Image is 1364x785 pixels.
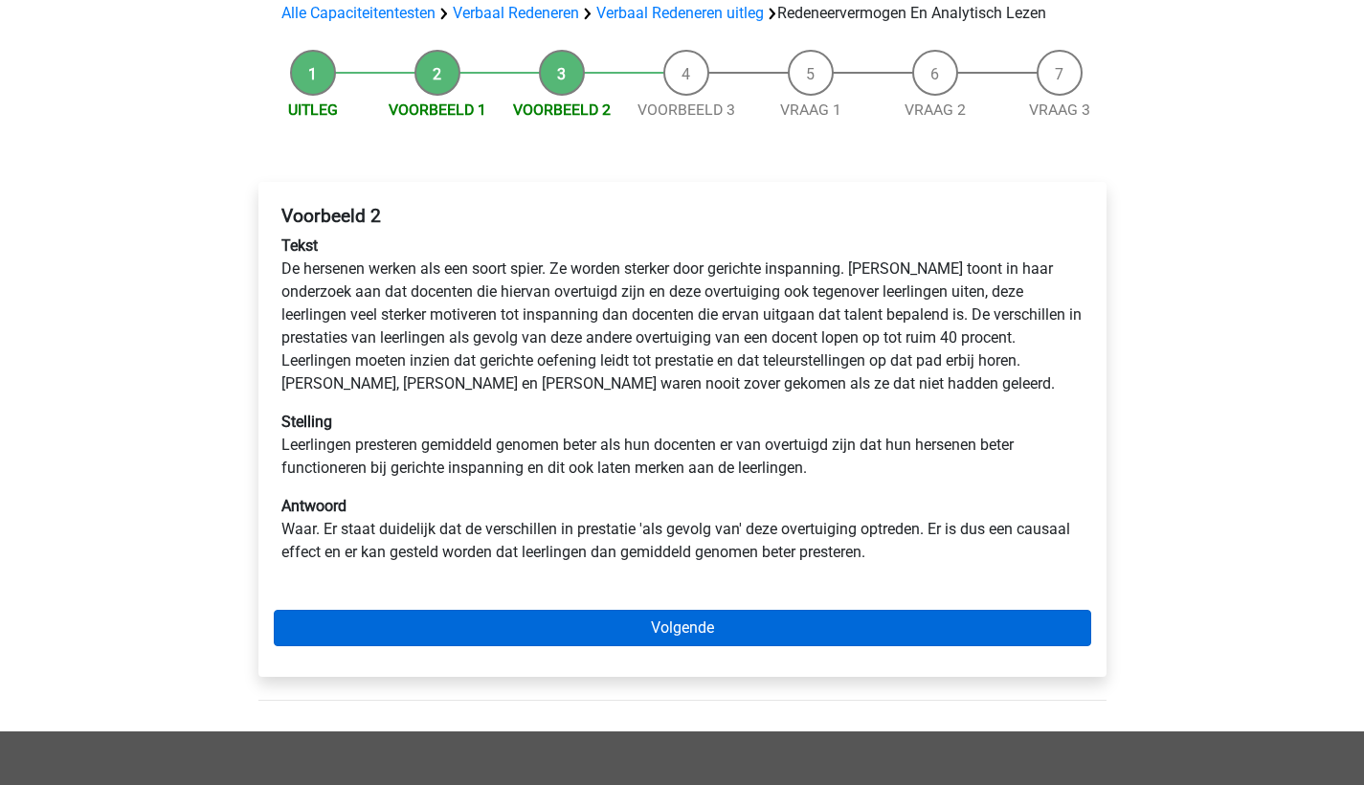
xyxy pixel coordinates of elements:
[389,101,486,119] a: Voorbeeld 1
[274,2,1091,25] div: Redeneervermogen En Analytisch Lezen
[274,610,1091,646] a: Volgende
[281,236,318,255] b: Tekst
[513,101,611,119] a: Voorbeeld 2
[281,235,1084,395] p: De hersenen werken als een soort spier. Ze worden sterker door gerichte inspanning. [PERSON_NAME]...
[1029,101,1090,119] a: Vraag 3
[596,4,764,22] a: Verbaal Redeneren uitleg
[453,4,579,22] a: Verbaal Redeneren
[905,101,966,119] a: Vraag 2
[281,205,381,227] b: Voorbeeld 2
[637,101,735,119] a: Voorbeeld 3
[281,413,332,431] b: Stelling
[281,411,1084,480] p: Leerlingen presteren gemiddeld genomen beter als hun docenten er van overtuigd zijn dat hun herse...
[281,495,1084,564] p: Waar. Er staat duidelijk dat de verschillen in prestatie 'als gevolg van' deze overtuiging optred...
[281,497,347,515] b: Antwoord
[288,101,338,119] a: Uitleg
[281,4,436,22] a: Alle Capaciteitentesten
[780,101,841,119] a: Vraag 1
